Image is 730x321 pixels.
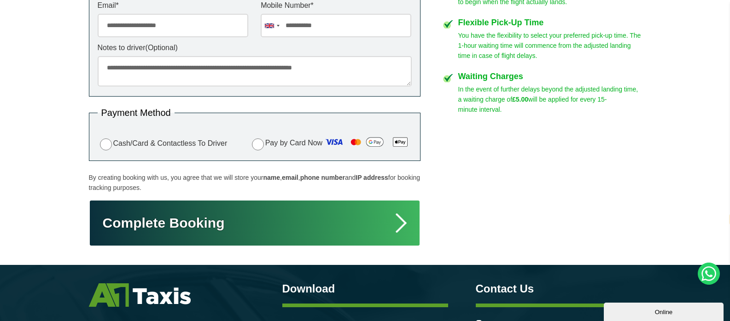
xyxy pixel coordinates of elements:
label: Notes to driver [98,44,412,52]
p: In the event of further delays beyond the adjusted landing time, a waiting charge of will be appl... [458,84,642,115]
p: You have the flexibility to select your preferred pick-up time. The 1-hour waiting time will comm... [458,30,642,61]
strong: £5.00 [512,96,528,103]
label: Email [98,2,248,9]
label: Cash/Card & Contactless To Driver [98,137,228,150]
iframe: chat widget [604,301,725,321]
p: By creating booking with us, you agree that we will store your , , and for booking tracking purpo... [89,172,420,193]
span: (Optional) [146,44,178,52]
div: United Kingdom: +44 [261,14,282,37]
button: Complete Booking [89,200,420,246]
h4: Waiting Charges [458,72,642,80]
strong: name [263,174,280,181]
h3: Contact Us [476,283,642,294]
label: Pay by Card Now [250,135,412,152]
h4: Flexible Pick-Up Time [458,18,642,27]
label: Mobile Number [261,2,411,9]
strong: email [282,174,298,181]
legend: Payment Method [98,108,175,117]
strong: IP address [356,174,388,181]
input: Cash/Card & Contactless To Driver [100,138,112,150]
input: Pay by Card Now [252,138,264,150]
strong: phone number [300,174,345,181]
img: A1 Taxis St Albans [89,283,191,307]
h3: Download [282,283,448,294]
